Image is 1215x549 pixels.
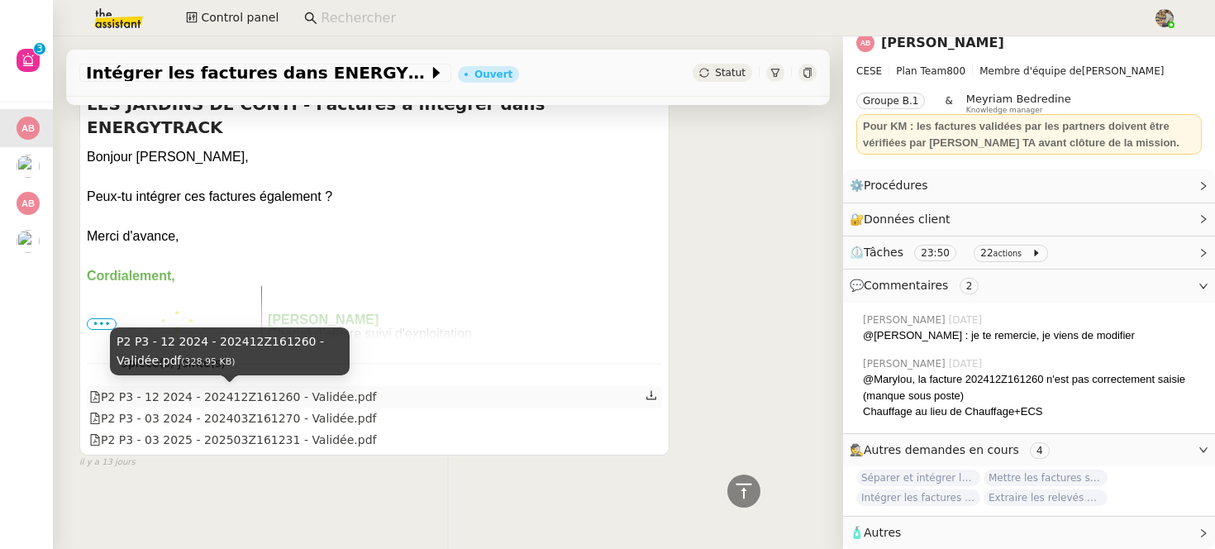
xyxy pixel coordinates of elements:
span: Knowledge manager [966,106,1043,115]
span: Données client [864,212,951,226]
span: 800 [946,65,965,77]
span: ⏲️ [850,246,1055,259]
span: Control panel [201,8,279,27]
div: Bonjour [PERSON_NAME], [87,147,662,167]
span: 🧴 [850,526,901,539]
span: CESE [856,65,882,77]
span: (328.95 KB) [181,356,235,367]
small: actions [993,249,1022,258]
img: users%2FHIWaaSoTa5U8ssS5t403NQMyZZE3%2Favatar%2Fa4be050e-05fa-4f28-bbe7-e7e8e4788720 [17,230,40,253]
app-user-label: Knowledge manager [966,93,1071,114]
span: Tâches [864,246,903,259]
div: 🕵️Autres demandes en cours 4 [843,434,1215,466]
span: [PERSON_NAME] [863,313,949,327]
a: [PERSON_NAME] [881,35,1004,50]
div: P2 P3 - 03 2025 - 202503Z161231 - Validée.pdf [89,431,377,450]
span: 22 [980,247,993,259]
nz-badge-sup: 3 [34,43,45,55]
span: 🕵️ [850,443,1056,456]
span: [PERSON_NAME] [863,356,949,371]
div: 🔐Données client [843,203,1215,236]
span: [DATE] [949,313,986,327]
input: Rechercher [321,7,1136,30]
span: Statut [715,67,746,79]
nz-tag: Groupe B.1 [856,93,925,109]
span: Mettre les factures sur ENERGYTRACK [984,470,1108,486]
strong: Pour KM : les factures validées par les partners doivent être vérifiées par [PERSON_NAME] TA avan... [863,120,1179,149]
span: ••• [87,318,117,330]
nz-tag: 4 [1030,442,1050,459]
span: Procédures [864,179,928,192]
span: Extraire les relevés de consommation [984,489,1108,506]
img: users%2FHIWaaSoTa5U8ssS5t403NQMyZZE3%2Favatar%2Fa4be050e-05fa-4f28-bbe7-e7e8e4788720 [17,155,40,178]
div: ⚙️Procédures [843,169,1215,202]
div: ⏲️Tâches 23:50 22actions [843,236,1215,269]
img: 388bd129-7e3b-4cb1-84b4-92a3d763e9b7 [1155,9,1174,27]
span: Commentaires [864,279,948,292]
span: 🔐 [850,210,957,229]
span: Autres [864,526,901,539]
div: P2 P3 - 12 2024 - 202412Z161260 - Validée.pdf [89,388,377,407]
div: 💬Commentaires 2 [843,270,1215,302]
span: Intégrer les factures à ENERGYTRACK [856,489,980,506]
span: Intégrer les factures dans ENERGYTRACK [86,64,428,81]
span: [PERSON_NAME] [856,63,1202,79]
b: Cordialement, [87,269,175,283]
div: P2 P3 - 12 2024 - 202412Z161260 - Validée.pdf [110,327,350,376]
div: Ouvert [474,69,512,79]
div: P2 P3 - 03 2024 - 202403Z161270 - Validée.pdf [89,409,377,428]
img: svg [856,34,874,52]
div: Peux-tu intégrer ces factures également ? [87,187,662,207]
p: 3 [36,43,43,58]
button: Control panel [176,7,288,30]
h4: LES JARDINS DE CONTI - Factures à intégrer dans ENERGYTRACK [87,93,662,139]
div: @[PERSON_NAME] : je te remercie, je viens de modifier [863,327,1202,344]
span: il y a 13 jours [79,456,136,470]
nz-tag: 23:50 [914,245,956,261]
span: Membre d'équipe de [979,65,1082,77]
span: & [945,93,952,114]
div: @Marylou, la facture 202412Z161260 n'est pas correctement saisie (manque sous poste) [863,371,1202,403]
div: 🧴Autres [843,517,1215,549]
div: Chauffage au lieu de Chauffage+ECS [863,403,1202,420]
img: Outlook-nerktnbb.png [98,286,255,456]
div: Chargé d'affaire suivi d'exploitation [268,327,680,341]
div: Merci d'avance, [87,227,662,246]
img: svg [17,192,40,215]
img: svg [17,117,40,140]
span: 3 [109,354,237,373]
span: ⚙️ [850,176,936,195]
span: [DATE] [949,356,986,371]
span: Meyriam Bedredine [966,93,1071,105]
b: [PERSON_NAME] [268,313,379,327]
span: Séparer et intégrer les avoirs à ENERGYTRACK [856,470,980,486]
span: 💬 [850,279,985,292]
span: Plan Team [896,65,946,77]
span: Autres demandes en cours [864,443,1019,456]
nz-tag: 2 [960,278,979,294]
